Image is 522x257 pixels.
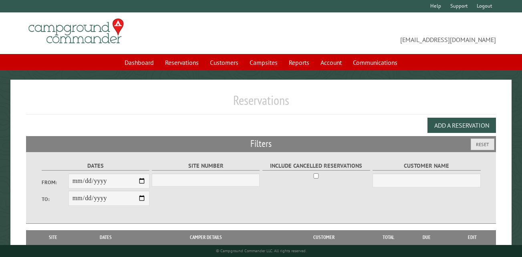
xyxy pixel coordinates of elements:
[152,161,260,171] label: Site Number
[427,118,496,133] button: Add a Reservation
[216,248,306,253] small: © Campground Commander LLC. All rights reserved.
[262,161,370,171] label: Include Cancelled Reservations
[471,139,494,150] button: Reset
[120,55,159,70] a: Dashboard
[42,161,149,171] label: Dates
[316,55,347,70] a: Account
[276,230,373,245] th: Customer
[373,161,480,171] label: Customer Name
[136,230,276,245] th: Camper Details
[245,55,282,70] a: Campsites
[26,92,496,114] h1: Reservations
[76,230,136,245] th: Dates
[284,55,314,70] a: Reports
[449,230,496,245] th: Edit
[42,195,69,203] label: To:
[261,22,496,44] span: [EMAIL_ADDRESS][DOMAIN_NAME]
[373,230,405,245] th: Total
[42,179,69,186] label: From:
[30,230,76,245] th: Site
[26,16,126,47] img: Campground Commander
[26,136,496,151] h2: Filters
[405,230,449,245] th: Due
[348,55,402,70] a: Communications
[160,55,204,70] a: Reservations
[205,55,243,70] a: Customers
